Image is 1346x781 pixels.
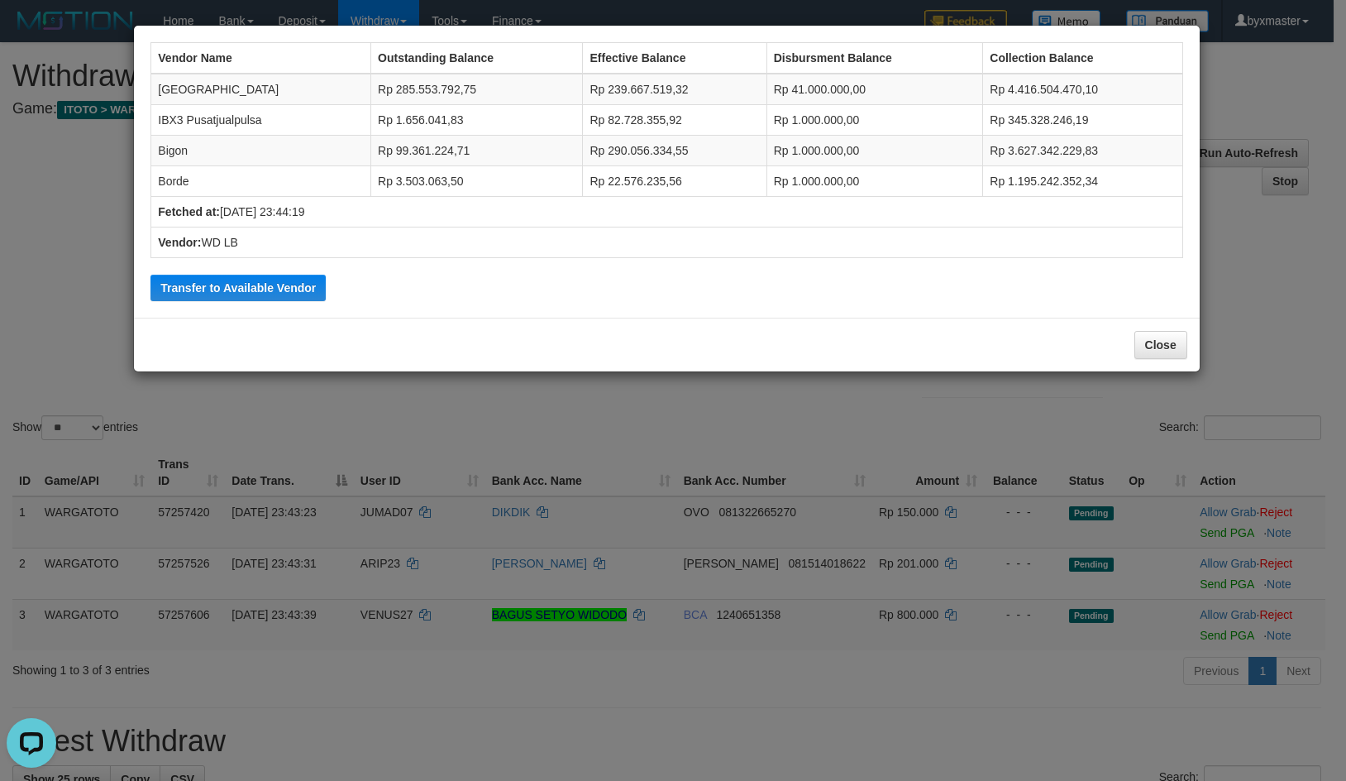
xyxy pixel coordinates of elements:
[983,166,1182,197] td: Rp 1.195.242.352,34
[983,74,1182,105] td: Rp 4.416.504.470,10
[766,105,983,136] td: Rp 1.000.000,00
[158,236,201,249] b: Vendor:
[583,43,766,74] th: Effective Balance
[151,105,371,136] td: IBX3 Pusatjualpulsa
[371,74,583,105] td: Rp 285.553.792,75
[983,43,1182,74] th: Collection Balance
[583,105,766,136] td: Rp 82.728.355,92
[150,275,326,301] button: Transfer to Available Vendor
[371,43,583,74] th: Outstanding Balance
[151,228,1182,258] td: WD LB
[1134,331,1187,359] button: Close
[983,105,1182,136] td: Rp 345.328.246,19
[151,197,1182,228] td: [DATE] 23:44:19
[371,105,583,136] td: Rp 1.656.041,83
[158,205,220,218] b: Fetched at:
[583,166,766,197] td: Rp 22.576.235,56
[766,74,983,105] td: Rp 41.000.000,00
[151,136,371,166] td: Bigon
[7,7,56,56] button: Open LiveChat chat widget
[371,136,583,166] td: Rp 99.361.224,71
[583,74,766,105] td: Rp 239.667.519,32
[766,166,983,197] td: Rp 1.000.000,00
[371,166,583,197] td: Rp 3.503.063,50
[151,166,371,197] td: Borde
[766,43,983,74] th: Disbursment Balance
[151,74,371,105] td: [GEOGRAPHIC_DATA]
[583,136,766,166] td: Rp 290.056.334,55
[766,136,983,166] td: Rp 1.000.000,00
[983,136,1182,166] td: Rp 3.627.342.229,83
[151,43,371,74] th: Vendor Name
